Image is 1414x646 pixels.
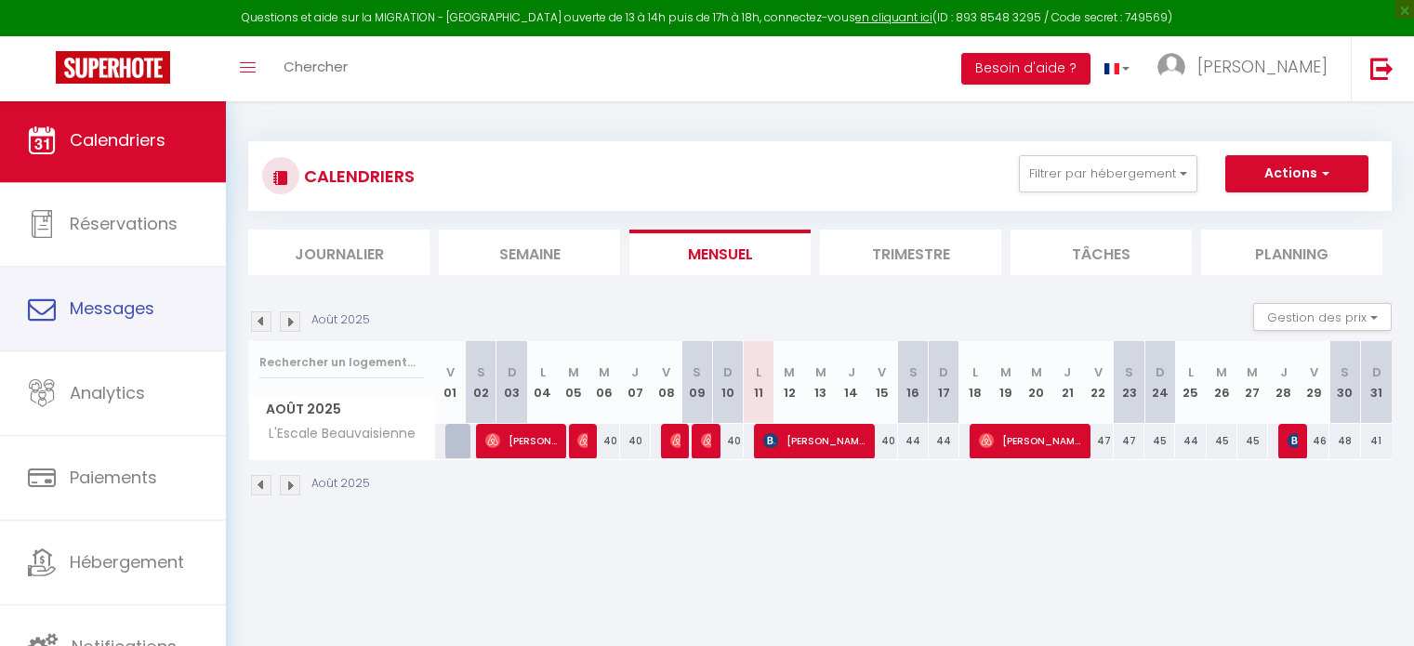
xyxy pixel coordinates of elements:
abbr: V [878,363,886,381]
abbr: V [1094,363,1103,381]
a: Chercher [270,36,362,101]
span: Calendriers [70,128,165,152]
th: 10 [712,341,743,424]
h3: CALENDRIERS [299,155,415,197]
th: 24 [1144,341,1175,424]
abbr: M [599,363,610,381]
abbr: J [1280,363,1288,381]
div: 47 [1114,424,1144,458]
th: 23 [1114,341,1144,424]
abbr: S [1125,363,1133,381]
button: Filtrer par hébergement [1019,155,1197,192]
p: Août 2025 [311,475,370,493]
th: 29 [1299,341,1329,424]
th: 14 [836,341,866,424]
abbr: L [756,363,761,381]
li: Mensuel [629,230,811,275]
abbr: D [939,363,948,381]
div: 44 [1175,424,1206,458]
div: 46 [1299,424,1329,458]
abbr: M [815,363,826,381]
th: 17 [929,341,959,424]
div: 45 [1207,424,1237,458]
span: [PERSON_NAME] [763,423,866,458]
th: 04 [527,341,558,424]
abbr: D [1156,363,1165,381]
img: Super Booking [56,51,170,84]
abbr: V [662,363,670,381]
th: 01 [435,341,466,424]
div: 44 [898,424,929,458]
div: 44 [929,424,959,458]
abbr: M [568,363,579,381]
span: L'Escale Beauvaisienne [252,424,420,444]
span: Hébergement [70,551,184,574]
span: [PERSON_NAME] [979,423,1081,458]
p: Août 2025 [311,311,370,329]
th: 02 [466,341,496,424]
div: 40 [866,424,897,458]
th: 18 [959,341,990,424]
li: Semaine [439,230,620,275]
a: ... [PERSON_NAME] [1143,36,1351,101]
span: Chercher [284,57,348,76]
span: [PERSON_NAME] [1197,55,1328,78]
abbr: S [693,363,701,381]
span: Messages [70,297,154,320]
span: Réservations [70,212,178,235]
img: logout [1370,57,1394,80]
abbr: J [1064,363,1071,381]
abbr: M [784,363,795,381]
abbr: D [723,363,733,381]
abbr: S [1341,363,1349,381]
th: 13 [805,341,836,424]
span: [PERSON_NAME] [701,423,711,458]
div: 47 [1083,424,1114,458]
div: 40 [620,424,651,458]
li: Journalier [248,230,429,275]
th: 28 [1268,341,1299,424]
th: 15 [866,341,897,424]
li: Tâches [1011,230,1192,275]
div: 40 [589,424,620,458]
th: 09 [681,341,712,424]
th: 22 [1083,341,1114,424]
abbr: M [1247,363,1258,381]
button: Gestion des prix [1253,303,1392,331]
div: 45 [1144,424,1175,458]
th: 26 [1207,341,1237,424]
li: Planning [1201,230,1382,275]
abbr: J [631,363,639,381]
abbr: M [1216,363,1227,381]
abbr: V [1310,363,1318,381]
abbr: L [540,363,546,381]
abbr: L [972,363,978,381]
abbr: M [1000,363,1011,381]
abbr: L [1188,363,1194,381]
span: Paiements [70,466,157,489]
button: Actions [1225,155,1368,192]
span: [PERSON_NAME] [577,423,588,458]
abbr: S [477,363,485,381]
th: 20 [1021,341,1051,424]
th: 30 [1329,341,1360,424]
div: 48 [1329,424,1360,458]
abbr: V [446,363,455,381]
th: 03 [496,341,527,424]
th: 21 [1052,341,1083,424]
a: en cliquant ici [855,9,932,25]
span: [PERSON_NAME] [1288,423,1298,458]
th: 31 [1361,341,1392,424]
abbr: M [1031,363,1042,381]
th: 16 [898,341,929,424]
span: Analytics [70,381,145,404]
div: 45 [1237,424,1268,458]
abbr: J [848,363,855,381]
div: 41 [1361,424,1392,458]
div: 40 [712,424,743,458]
abbr: D [508,363,517,381]
th: 08 [651,341,681,424]
th: 25 [1175,341,1206,424]
span: Août 2025 [249,396,434,423]
img: ... [1157,53,1185,81]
